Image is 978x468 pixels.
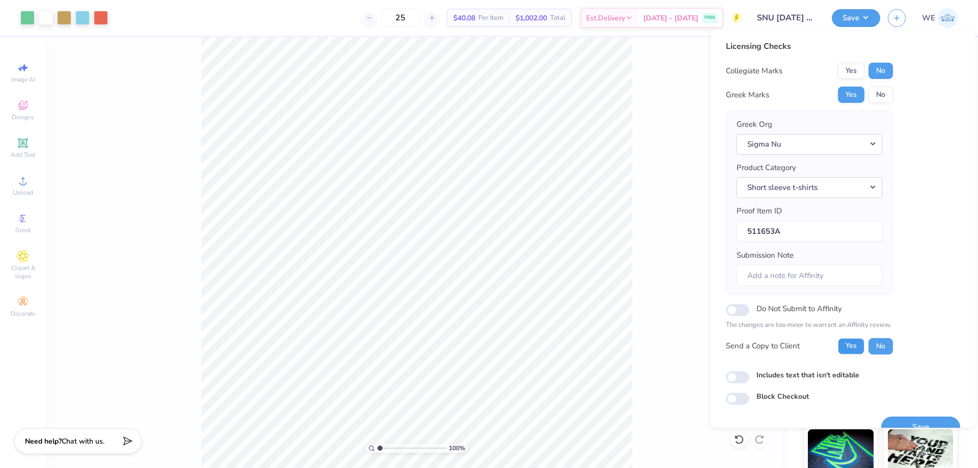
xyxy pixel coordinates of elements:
div: Licensing Checks [726,40,893,52]
span: Chat with us. [62,436,104,446]
label: Submission Note [737,250,794,261]
input: Add a note for Affinity [737,265,882,287]
button: No [868,63,893,79]
p: The changes are too minor to warrant an Affinity review. [726,320,893,331]
button: Save [881,417,960,437]
span: Designs [12,113,34,121]
button: No [868,338,893,354]
div: Send a Copy to Client [726,340,800,352]
span: FREE [704,14,715,21]
button: Yes [838,87,864,103]
span: Image AI [11,75,35,84]
input: – – [381,9,420,27]
label: Greek Org [737,119,772,130]
input: Untitled Design [749,8,824,28]
span: [DATE] - [DATE] [643,13,698,23]
span: Decorate [11,310,35,318]
button: No [868,87,893,103]
strong: Need help? [25,436,62,446]
span: Clipart & logos [5,264,41,280]
span: Upload [13,188,33,197]
span: WE [922,12,935,24]
div: Greek Marks [726,89,769,101]
label: Includes text that isn't editable [756,370,859,380]
button: Yes [838,338,864,354]
label: Block Checkout [756,391,809,402]
span: Greek [15,226,31,234]
button: Short sleeve t-shirts [737,177,882,198]
button: Save [832,9,880,27]
a: WE [922,8,958,28]
span: Per Item [478,13,503,23]
span: Add Text [11,151,35,159]
div: Collegiate Marks [726,65,782,77]
span: 100 % [449,444,465,453]
button: Sigma Nu [737,134,882,155]
span: $1,002.00 [515,13,547,23]
span: Total [550,13,565,23]
label: Product Category [737,162,796,174]
label: Do Not Submit to Affinity [756,302,842,315]
label: Proof Item ID [737,205,782,217]
span: $40.08 [453,13,475,23]
span: Est. Delivery [586,13,625,23]
button: Yes [838,63,864,79]
img: Werrine Empeynado [938,8,958,28]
